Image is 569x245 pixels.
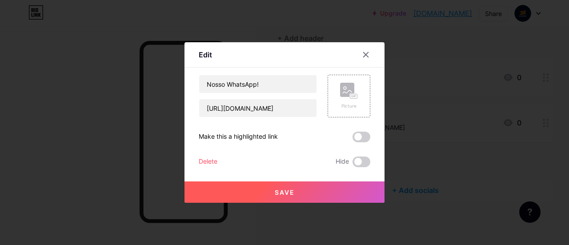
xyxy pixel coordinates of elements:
span: Save [275,189,295,196]
div: Edit [199,49,212,60]
input: URL [199,99,317,117]
input: Title [199,75,317,93]
div: Picture [340,103,358,109]
div: Delete [199,157,217,167]
button: Save [184,181,385,203]
span: Hide [336,157,349,167]
div: Make this a highlighted link [199,132,278,142]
